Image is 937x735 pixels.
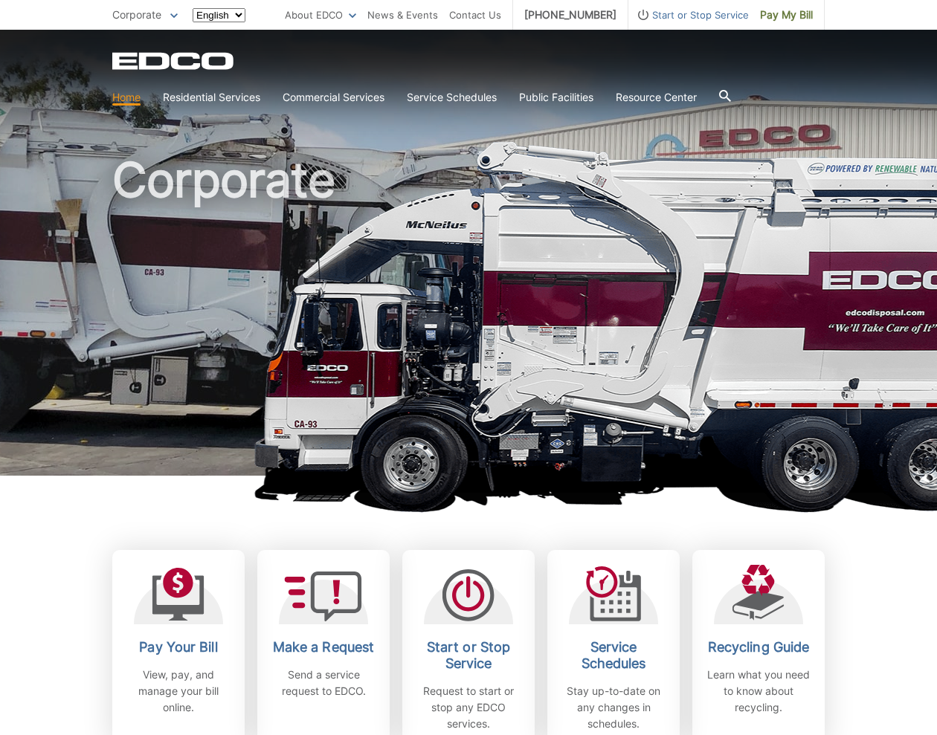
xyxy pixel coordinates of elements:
a: EDCD logo. Return to the homepage. [112,52,236,70]
h2: Start or Stop Service [413,639,524,672]
a: Home [112,89,141,106]
span: Pay My Bill [760,7,813,23]
h2: Recycling Guide [703,639,814,655]
h1: Corporate [112,156,825,482]
select: Select a language [193,8,245,22]
a: Contact Us [449,7,501,23]
h2: Pay Your Bill [123,639,234,655]
a: Service Schedules [407,89,497,106]
a: Public Facilities [519,89,593,106]
h2: Service Schedules [558,639,669,672]
a: Residential Services [163,89,260,106]
p: Stay up-to-date on any changes in schedules. [558,683,669,732]
a: Resource Center [616,89,697,106]
p: Send a service request to EDCO. [268,667,379,699]
p: Learn what you need to know about recycling. [703,667,814,716]
p: View, pay, and manage your bill online. [123,667,234,716]
p: Request to start or stop any EDCO services. [413,683,524,732]
span: Corporate [112,8,161,21]
a: About EDCO [285,7,356,23]
a: News & Events [367,7,438,23]
a: Commercial Services [283,89,384,106]
h2: Make a Request [268,639,379,655]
